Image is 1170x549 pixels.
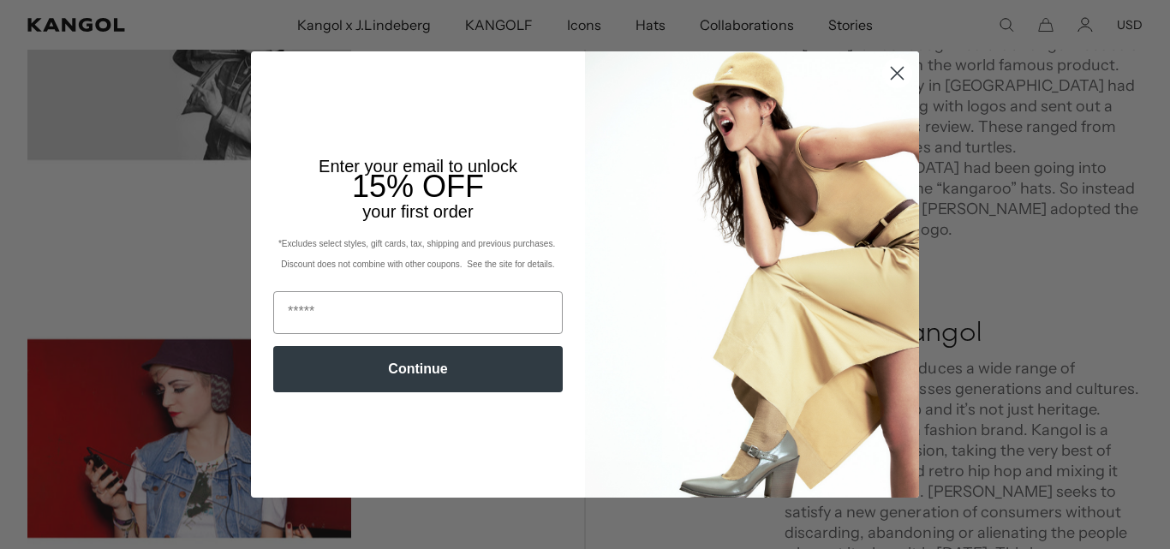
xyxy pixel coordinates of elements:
[882,58,912,88] button: Close dialog
[278,239,558,269] span: *Excludes select styles, gift cards, tax, shipping and previous purchases. Discount does not comb...
[585,51,919,497] img: 93be19ad-e773-4382-80b9-c9d740c9197f.jpeg
[352,169,484,204] span: 15% OFF
[273,346,563,392] button: Continue
[273,291,563,334] input: Email
[362,202,473,221] span: your first order
[319,157,517,176] span: Enter your email to unlock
